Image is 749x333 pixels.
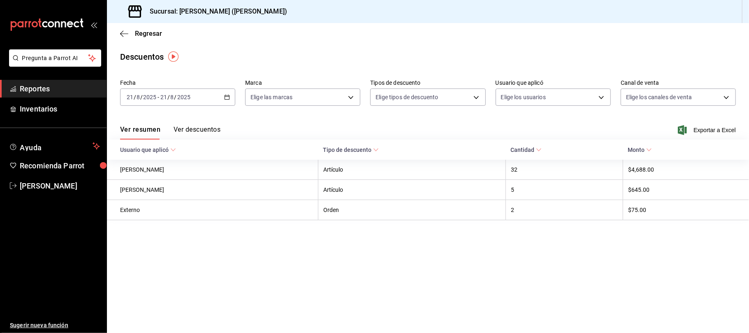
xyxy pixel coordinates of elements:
input: -- [136,94,140,100]
th: Artículo [318,180,506,200]
div: Descuentos [120,51,164,63]
span: / [167,94,170,100]
h3: Sucursal: [PERSON_NAME] ([PERSON_NAME]) [143,7,287,16]
span: Elige los canales de venta [626,93,692,101]
th: $4,688.00 [623,160,749,180]
th: $75.00 [623,200,749,220]
th: 32 [506,160,623,180]
button: Pregunta a Parrot AI [9,49,101,67]
button: Regresar [120,30,162,37]
span: Usuario que aplicó [120,147,176,153]
input: ---- [177,94,191,100]
label: Usuario que aplicó [496,80,611,86]
span: Elige las marcas [250,93,292,101]
button: Ver descuentos [174,126,220,140]
button: open_drawer_menu [90,21,97,28]
label: Tipos de descuento [370,80,485,86]
input: -- [126,94,134,100]
span: / [140,94,143,100]
div: navigation tabs [120,126,220,140]
label: Marca [245,80,360,86]
label: Canal de venta [621,80,736,86]
th: [PERSON_NAME] [107,160,318,180]
th: 5 [506,180,623,200]
span: Ayuda [20,141,89,151]
th: [PERSON_NAME] [107,180,318,200]
span: / [134,94,136,100]
span: Elige tipos de descuento [376,93,438,101]
button: Ver resumen [120,126,160,140]
input: ---- [143,94,157,100]
a: Pregunta a Parrot AI [6,60,101,68]
button: Exportar a Excel [679,125,736,135]
th: 2 [506,200,623,220]
th: Orden [318,200,506,220]
span: Monto [628,147,652,153]
span: Cantidad [510,147,542,153]
th: Externo [107,200,318,220]
span: Inventarios [20,103,100,114]
span: - [158,94,159,100]
span: / [174,94,177,100]
span: Elige los usuarios [501,93,546,101]
span: Reportes [20,83,100,94]
img: Tooltip marker [168,51,179,62]
span: Tipo de descuento [323,147,379,153]
label: Fecha [120,80,235,86]
th: $645.00 [623,180,749,200]
span: Sugerir nueva función [10,321,100,330]
span: Regresar [135,30,162,37]
input: -- [160,94,167,100]
th: Artículo [318,160,506,180]
input: -- [170,94,174,100]
span: [PERSON_NAME] [20,180,100,191]
span: Recomienda Parrot [20,160,100,171]
span: Pregunta a Parrot AI [22,54,88,63]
